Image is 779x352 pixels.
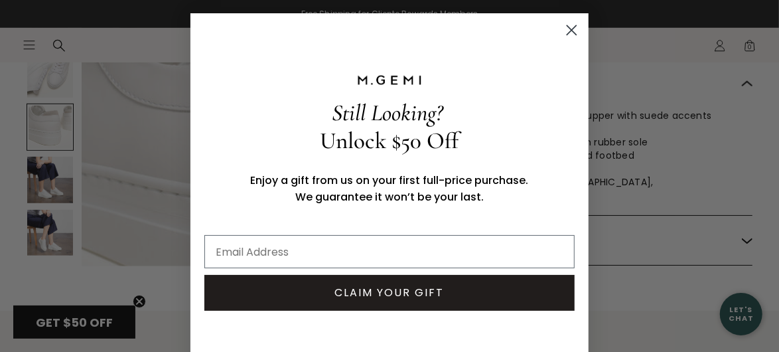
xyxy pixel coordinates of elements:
[560,19,583,42] button: Close dialog
[356,74,423,86] img: M.GEMI
[204,235,575,268] input: Email Address
[320,127,459,155] span: Unlock $50 Off
[251,173,529,205] span: Enjoy a gift from us on your first full-price purchase. We guarantee it won’t be your last.
[204,275,575,311] button: CLAIM YOUR GIFT
[332,99,443,127] span: Still Looking?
